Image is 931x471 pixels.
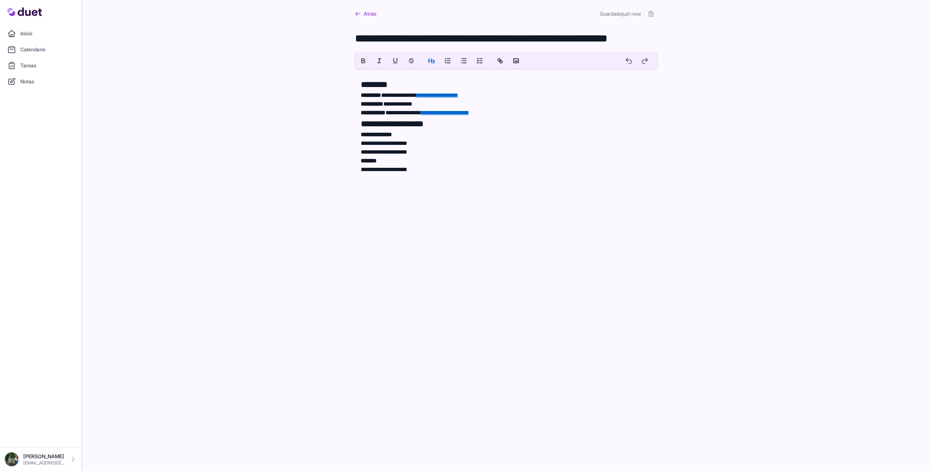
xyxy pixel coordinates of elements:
[355,7,376,20] a: Atrás
[23,460,65,466] p: [EMAIL_ADDRESS][DOMAIN_NAME]
[424,53,440,69] button: header: 2
[621,53,637,69] button: undo
[456,53,472,69] button: list: bullet
[508,53,524,69] button: image
[492,53,508,69] button: link
[637,53,653,69] button: redo
[403,53,419,69] button: strike
[4,74,77,89] a: Notas
[355,53,371,69] button: bold
[23,453,65,460] p: [PERSON_NAME]
[371,53,387,69] button: italic
[440,53,456,69] button: list: ordered
[4,452,19,467] img: DSC08576_Original.jpeg
[4,452,77,467] a: [PERSON_NAME] [EMAIL_ADDRESS][DOMAIN_NAME]
[4,42,77,57] a: Calendario
[472,53,488,69] button: list: check
[387,53,403,69] button: underline
[4,26,77,41] a: Inicio
[600,10,641,17] p: Guardado
[4,58,77,73] a: Tareas
[622,11,641,17] time: just now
